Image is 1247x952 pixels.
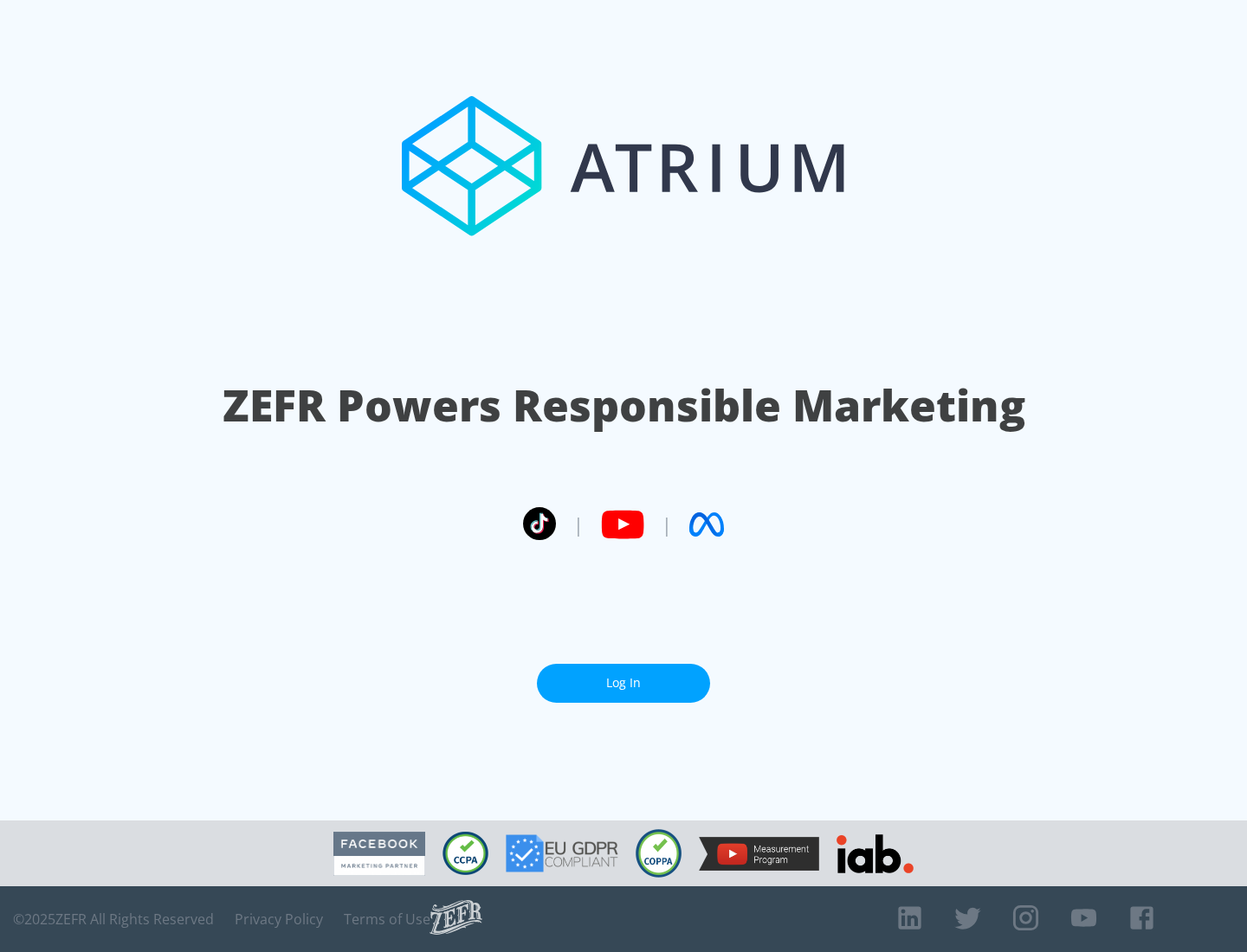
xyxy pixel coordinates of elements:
a: Privacy Policy [235,910,323,928]
img: IAB [837,834,914,873]
span: | [662,511,672,537]
span: © 2025 ZEFR All Rights Reserved [13,910,214,928]
img: Facebook Marketing Partner [333,832,425,876]
img: YouTube Measurement Program [699,837,819,871]
a: Log In [537,664,710,703]
a: Terms of Use [344,910,430,928]
img: GDPR Compliant [506,834,618,872]
img: CCPA Compliant [443,832,488,875]
h1: ZEFR Powers Responsible Marketing [223,376,1025,435]
span: | [573,511,584,537]
img: COPPA Compliant [636,829,682,878]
